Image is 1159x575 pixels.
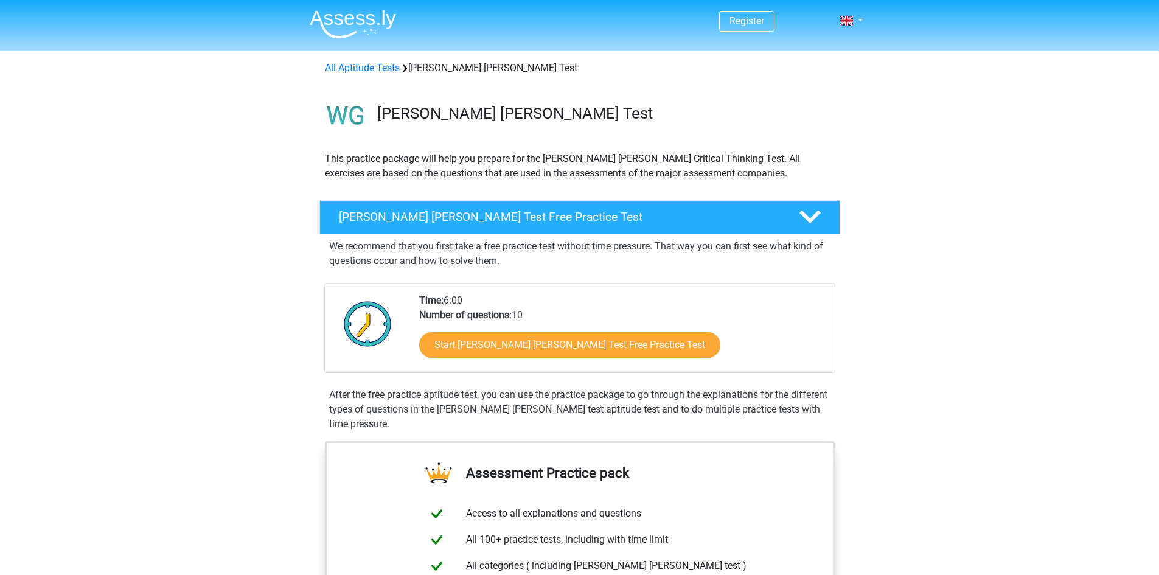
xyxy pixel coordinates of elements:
[377,104,830,123] h3: [PERSON_NAME] [PERSON_NAME] Test
[729,15,764,27] a: Register
[419,332,720,358] a: Start [PERSON_NAME] [PERSON_NAME] Test Free Practice Test
[325,62,400,74] a: All Aptitude Tests
[324,388,835,431] div: After the free practice aptitude test, you can use the practice package to go through the explana...
[339,210,779,224] h4: [PERSON_NAME] [PERSON_NAME] Test Free Practice Test
[419,294,444,306] b: Time:
[410,293,834,372] div: 6:00 10
[315,200,845,234] a: [PERSON_NAME] [PERSON_NAME] Test Free Practice Test
[310,10,396,38] img: Assessly
[329,239,830,268] p: We recommend that you first take a free practice test without time pressure. That way you can fir...
[419,309,512,321] b: Number of questions:
[325,152,835,181] p: This practice package will help you prepare for the [PERSON_NAME] [PERSON_NAME] Critical Thinking...
[320,61,840,75] div: [PERSON_NAME] [PERSON_NAME] Test
[337,293,399,354] img: Clock
[320,90,372,142] img: watson glaser test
